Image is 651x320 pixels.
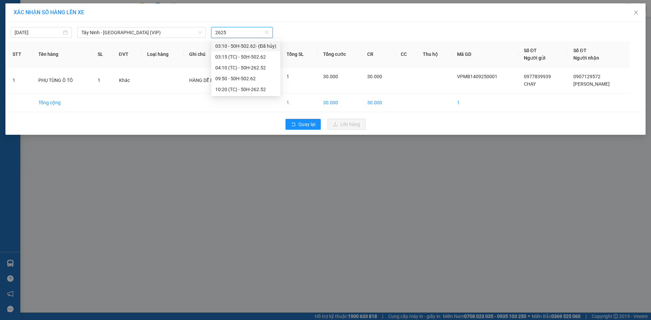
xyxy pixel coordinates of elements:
span: Số ĐT [524,48,537,53]
div: 09:50 - 50H-502.62 [215,75,276,82]
td: 1 [7,67,33,93]
span: CHẠY [524,81,536,87]
td: PHỤ TÙNG Ô TÔ [33,67,92,93]
span: Người nhận [573,55,599,61]
span: Quay lại [298,121,315,128]
th: SL [92,41,114,67]
th: Ghi chú [184,41,281,67]
div: 04:10 (TC) - 50H-262.52 [215,64,276,71]
th: Loại hàng [142,41,184,67]
th: Tổng SL [281,41,318,67]
span: Người gửi [524,55,546,61]
button: Close [627,3,646,22]
button: uploadLên hàng [328,119,366,130]
td: 1 [281,93,318,112]
span: HÀNG DỄ BỂ HƯ KHÔNG ĐỀN [189,78,253,83]
td: Khác [114,67,142,93]
button: rollbackQuay lại [285,119,321,130]
td: Tổng cộng [33,93,92,112]
th: Tổng cước [318,41,361,67]
span: down [198,30,202,35]
img: logo.jpg [8,8,42,42]
span: rollback [291,122,296,127]
td: 1 [452,93,518,112]
li: [STREET_ADDRESS][PERSON_NAME]. [GEOGRAPHIC_DATA], Tỉnh [GEOGRAPHIC_DATA] [63,17,283,25]
div: 03:15 (TC) - 50H-502.62 [215,53,276,61]
span: 1 [287,74,289,79]
span: [PERSON_NAME] [573,81,610,87]
td: 30.000 [318,93,361,112]
span: 30.000 [367,74,382,79]
td: 30.000 [362,93,395,112]
li: Hotline: 1900 8153 [63,25,283,34]
b: GỬI : PV Mộc Bài [8,49,80,60]
span: 1 [98,78,100,83]
th: Thu hộ [417,41,452,67]
span: VPMB1409250001 [457,74,497,79]
th: Tên hàng [33,41,92,67]
input: 14/09/2025 [15,29,62,36]
th: CR [362,41,395,67]
span: close [633,10,639,15]
th: STT [7,41,33,67]
span: 0907129572 [573,74,600,79]
span: 30.000 [323,74,338,79]
span: 0977839939 [524,74,551,79]
th: CC [395,41,417,67]
span: Tây Ninh - Sài Gòn (VIP) [81,27,202,38]
div: 10:20 (TC) - 50H-262.52 [215,86,276,93]
th: ĐVT [114,41,142,67]
th: Mã GD [452,41,518,67]
span: XÁC NHẬN SỐ HÀNG LÊN XE [14,9,84,16]
span: Số ĐT [573,48,586,53]
div: 03:10 - 50H-502.62 - (Đã hủy) [215,42,276,50]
